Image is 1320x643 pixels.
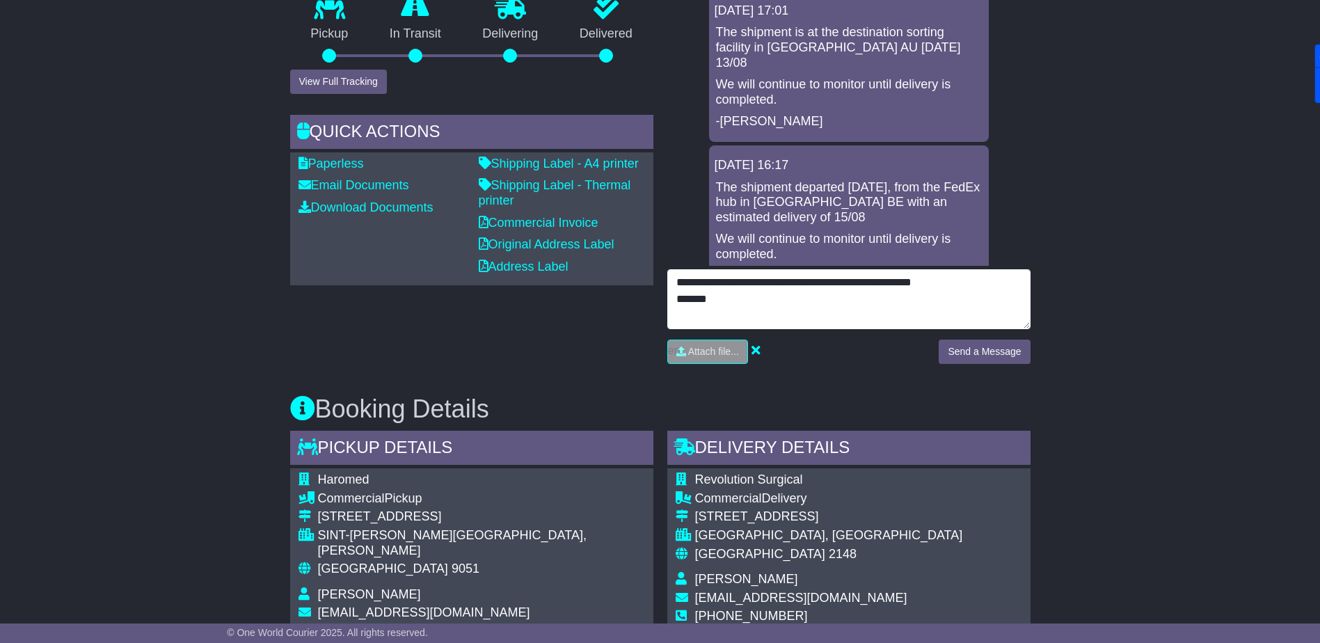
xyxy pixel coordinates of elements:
[299,200,434,214] a: Download Documents
[559,26,653,42] p: Delivered
[715,3,983,19] div: [DATE] 17:01
[715,158,983,173] div: [DATE] 16:17
[290,431,653,468] div: Pickup Details
[716,232,982,262] p: We will continue to monitor until delivery is completed.
[318,509,645,525] div: [STREET_ADDRESS]
[369,26,462,42] p: In Transit
[290,395,1031,423] h3: Booking Details
[716,77,982,107] p: We will continue to monitor until delivery is completed.
[479,237,614,251] a: Original Address Label
[479,157,639,170] a: Shipping Label - A4 printer
[318,473,369,486] span: Haromed
[695,591,907,605] span: [EMAIL_ADDRESS][DOMAIN_NAME]
[695,528,963,543] div: [GEOGRAPHIC_DATA], [GEOGRAPHIC_DATA]
[318,587,421,601] span: [PERSON_NAME]
[695,547,825,561] span: [GEOGRAPHIC_DATA]
[695,609,808,623] span: [PHONE_NUMBER]
[290,115,653,152] div: Quick Actions
[318,528,645,558] div: SINT-[PERSON_NAME][GEOGRAPHIC_DATA], [PERSON_NAME]
[299,178,409,192] a: Email Documents
[695,491,963,507] div: Delivery
[318,562,448,575] span: [GEOGRAPHIC_DATA]
[716,180,982,225] p: The shipment departed [DATE], from the FedEx hub in [GEOGRAPHIC_DATA] BE with an estimated delive...
[695,491,762,505] span: Commercial
[695,509,963,525] div: [STREET_ADDRESS]
[452,562,479,575] span: 9051
[479,216,598,230] a: Commercial Invoice
[479,178,631,207] a: Shipping Label - Thermal printer
[318,605,530,619] span: [EMAIL_ADDRESS][DOMAIN_NAME]
[290,70,387,94] button: View Full Tracking
[939,340,1030,364] button: Send a Message
[290,26,369,42] p: Pickup
[667,431,1031,468] div: Delivery Details
[695,572,798,586] span: [PERSON_NAME]
[695,473,803,486] span: Revolution Surgical
[462,26,559,42] p: Delivering
[299,157,364,170] a: Paperless
[227,627,428,638] span: © One World Courier 2025. All rights reserved.
[716,114,982,129] p: -[PERSON_NAME]
[716,25,982,70] p: The shipment is at the destination sorting facility in [GEOGRAPHIC_DATA] AU [DATE] 13/08
[829,547,857,561] span: 2148
[479,260,568,273] a: Address Label
[318,491,645,507] div: Pickup
[318,491,385,505] span: Commercial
